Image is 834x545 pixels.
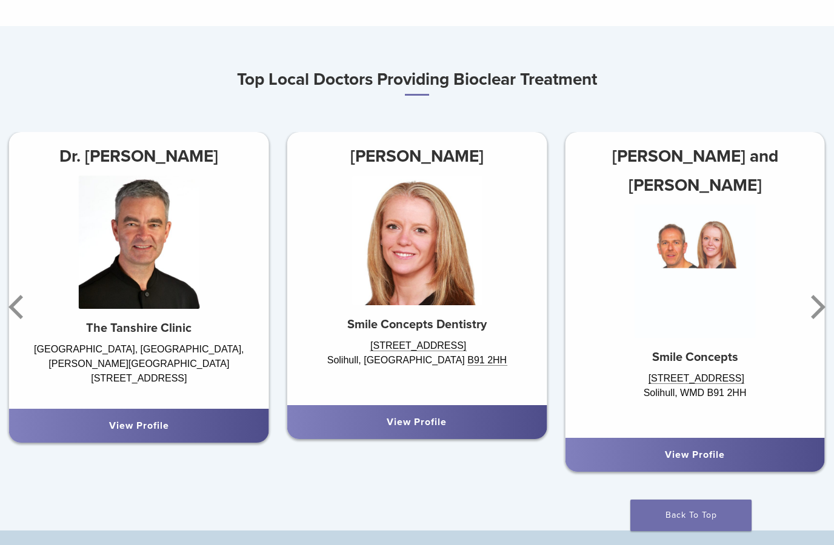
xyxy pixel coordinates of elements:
[804,271,828,343] button: Next
[387,416,447,428] a: View Profile
[635,205,756,338] img: Dr. Claire Burgess and Dr. Dominic Hassall
[6,271,30,343] button: Previous
[86,321,192,335] strong: The Tanshire Clinic
[287,339,547,393] div: Solihull, [GEOGRAPHIC_DATA]
[9,142,269,171] h3: Dr. [PERSON_NAME]
[652,350,738,365] strong: Smile Concepts
[630,500,752,531] a: Back To Top
[78,176,199,309] img: Dr. Richard Brooks
[352,176,482,305] img: Dr. Claire Burgess
[287,142,547,171] h3: [PERSON_NAME]
[565,142,825,200] h3: [PERSON_NAME] and [PERSON_NAME]
[347,317,487,332] strong: Smile Concepts Dentistry
[565,371,825,426] div: Solihull, WMD B91 2HH
[9,342,269,397] div: [GEOGRAPHIC_DATA], [GEOGRAPHIC_DATA], [PERSON_NAME][GEOGRAPHIC_DATA] [STREET_ADDRESS]
[665,449,725,461] a: View Profile
[109,420,169,432] a: View Profile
